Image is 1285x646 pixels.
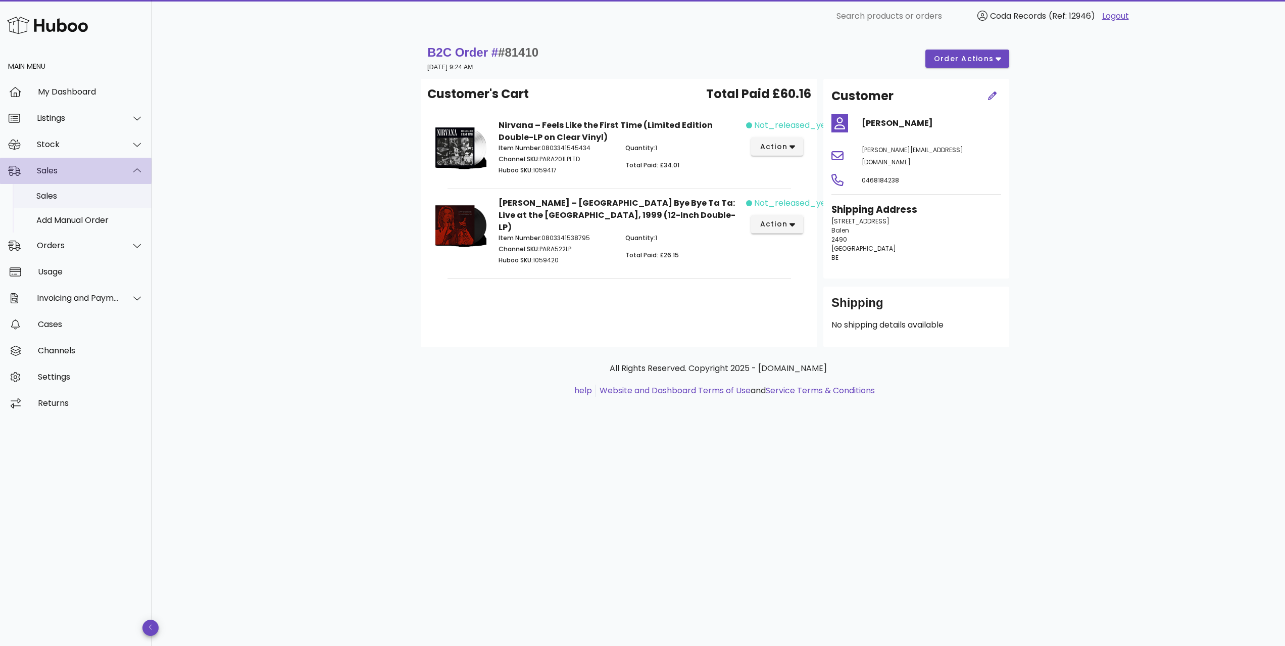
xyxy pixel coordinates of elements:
span: Huboo SKU: [499,256,533,264]
p: All Rights Reserved. Copyright 2025 - [DOMAIN_NAME] [429,362,1007,375]
img: Product Image [435,119,486,175]
li: and [596,385,875,397]
strong: Nirvana – Feels Like the First Time (Limited Edition Double-LP on Clear Vinyl) [499,119,713,143]
span: (Ref: 12946) [1049,10,1095,22]
div: Sales [37,166,119,175]
span: action [759,142,787,152]
p: 1059420 [499,256,613,265]
span: Total Paid: £34.01 [625,161,679,169]
span: [STREET_ADDRESS] [831,217,889,225]
p: PARA201LPLTD [499,155,613,164]
span: [GEOGRAPHIC_DATA] [831,244,896,253]
div: My Dashboard [38,87,143,97]
div: Listings [37,113,119,123]
span: Customer's Cart [427,85,529,103]
span: Coda Records [990,10,1046,22]
p: 1 [625,234,740,243]
span: Item Number: [499,234,541,242]
span: [PERSON_NAME][EMAIL_ADDRESS][DOMAIN_NAME] [862,146,963,166]
strong: [PERSON_NAME] – [GEOGRAPHIC_DATA] Bye Bye Ta Ta: Live at the [GEOGRAPHIC_DATA], 1999 (12-Inch Dou... [499,197,735,233]
div: Orders [37,241,119,250]
span: Total Paid £60.16 [706,85,811,103]
p: 0803341538795 [499,234,613,243]
a: Logout [1102,10,1129,22]
div: Cases [38,319,143,329]
h4: [PERSON_NAME] [862,117,1001,129]
h3: Shipping Address [831,203,1001,217]
div: Sales [36,191,143,201]
span: 0468184238 [862,176,899,184]
a: help [574,385,592,396]
button: action [751,215,803,234]
span: Channel SKU: [499,245,539,253]
span: Total Paid: £26.15 [625,251,679,259]
span: not_released_yet [754,119,829,131]
small: [DATE] 9:24 AM [427,64,473,71]
span: 2490 [831,235,847,244]
img: Huboo Logo [7,14,88,36]
p: 0803341545434 [499,144,613,153]
span: Channel SKU: [499,155,539,163]
a: Website and Dashboard Terms of Use [600,385,751,396]
span: not_released_yet [754,197,829,209]
span: Balen [831,226,849,235]
div: Shipping [831,295,1001,319]
span: Item Number: [499,144,541,152]
span: Huboo SKU: [499,166,533,174]
button: order actions [925,50,1009,68]
div: Invoicing and Payments [37,293,119,303]
span: Quantity: [625,144,655,152]
div: Stock [37,140,119,149]
span: order actions [933,54,994,64]
div: Add Manual Order [36,215,143,225]
div: Settings [38,372,143,382]
strong: B2C Order # [427,45,538,59]
img: Product Image [435,197,486,253]
span: BE [831,253,838,262]
span: #81410 [498,45,538,59]
p: PARA522LP [499,245,613,254]
span: Quantity: [625,234,655,242]
a: Service Terms & Conditions [766,385,875,396]
h2: Customer [831,87,894,105]
p: 1 [625,144,740,153]
p: 1059417 [499,166,613,175]
span: action [759,219,787,229]
div: Usage [38,267,143,276]
div: Channels [38,346,143,355]
button: action [751,137,803,156]
p: No shipping details available [831,319,1001,331]
div: Returns [38,398,143,408]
